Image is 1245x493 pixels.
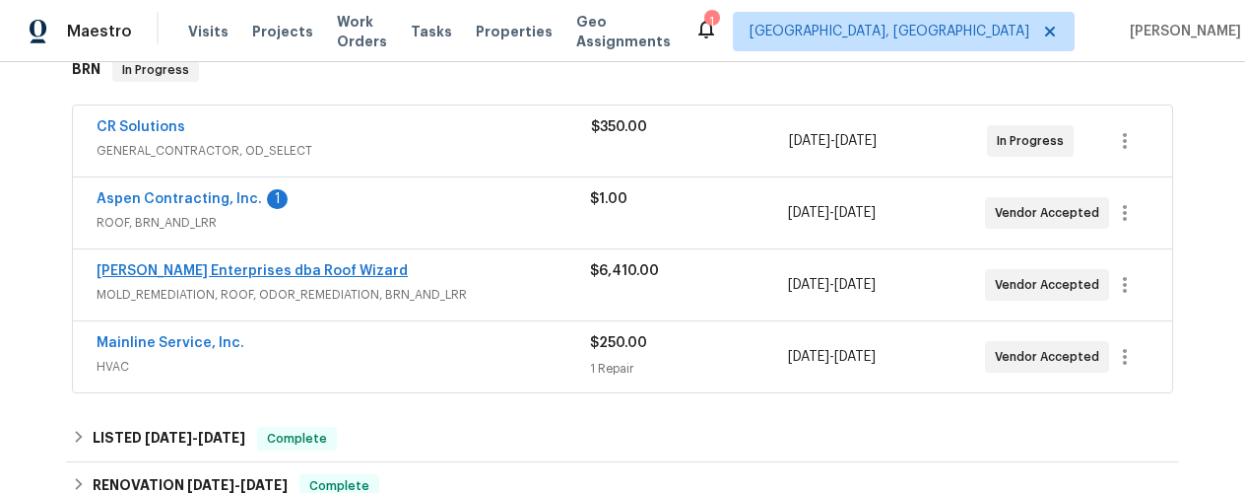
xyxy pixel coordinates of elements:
span: - [788,275,876,295]
span: ROOF, BRN_AND_LRR [97,213,590,233]
div: LISTED [DATE]-[DATE]Complete [66,415,1179,462]
span: [PERSON_NAME] [1122,22,1241,41]
span: [DATE] [187,478,234,492]
a: [PERSON_NAME] Enterprises dba Roof Wizard [97,264,408,278]
span: [DATE] [788,206,829,220]
span: - [187,478,288,492]
span: $250.00 [590,336,647,350]
span: [DATE] [835,134,877,148]
span: Projects [252,22,313,41]
span: [DATE] [240,478,288,492]
span: $1.00 [590,192,627,206]
span: Geo Assignments [576,12,671,51]
span: Visits [188,22,229,41]
span: - [789,131,877,151]
span: - [788,347,876,367]
span: [DATE] [788,350,829,364]
span: [GEOGRAPHIC_DATA], [GEOGRAPHIC_DATA] [750,22,1029,41]
span: [DATE] [834,278,876,292]
span: Vendor Accepted [995,347,1107,367]
a: Mainline Service, Inc. [97,336,244,350]
span: $350.00 [591,120,647,134]
span: Tasks [411,25,452,38]
span: Complete [259,429,335,449]
h6: BRN [72,58,100,82]
div: BRN In Progress [66,38,1179,102]
span: $6,410.00 [590,264,659,278]
span: In Progress [114,60,197,80]
div: 1 [267,189,288,209]
span: Vendor Accepted [995,203,1107,223]
span: [DATE] [834,206,876,220]
span: HVAC [97,357,590,377]
span: [DATE] [788,278,829,292]
span: [DATE] [789,134,830,148]
span: [DATE] [834,350,876,364]
span: - [788,203,876,223]
span: Vendor Accepted [995,275,1107,295]
span: [DATE] [145,431,192,445]
span: - [145,431,245,445]
span: Work Orders [337,12,387,51]
h6: LISTED [93,427,245,451]
div: 1 [704,12,718,32]
span: GENERAL_CONTRACTOR, OD_SELECT [97,141,591,161]
span: In Progress [997,131,1072,151]
span: Properties [476,22,553,41]
div: 1 Repair [590,359,787,379]
span: MOLD_REMEDIATION, ROOF, ODOR_REMEDIATION, BRN_AND_LRR [97,285,590,305]
a: Aspen Contracting, Inc. [97,192,262,206]
a: CR Solutions [97,120,185,134]
span: Maestro [67,22,132,41]
span: [DATE] [198,431,245,445]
